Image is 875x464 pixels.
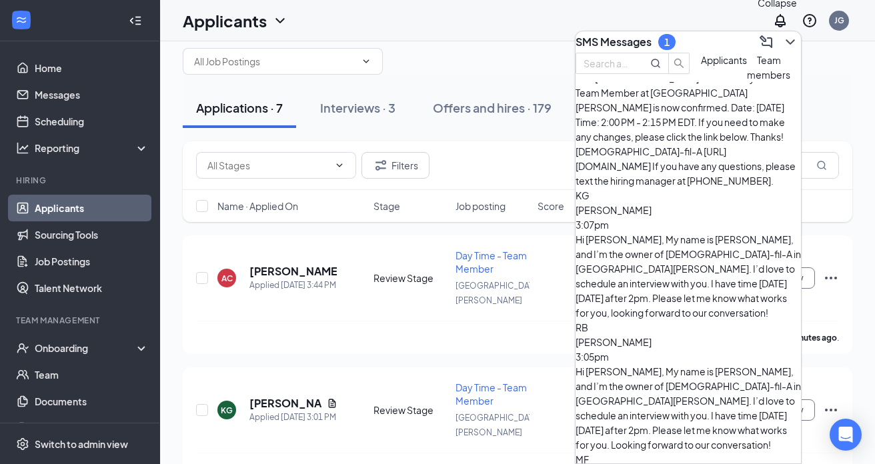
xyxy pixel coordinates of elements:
[361,56,371,67] svg: ChevronDown
[779,333,837,343] b: 24 minutes ago
[35,388,149,415] a: Documents
[320,99,395,116] div: Interviews · 3
[35,141,149,155] div: Reporting
[15,13,28,27] svg: WorkstreamLogo
[129,14,142,27] svg: Collapse
[576,336,652,348] span: [PERSON_NAME]
[373,403,448,417] div: Review Stage
[802,13,818,29] svg: QuestionInfo
[456,281,540,305] span: [GEOGRAPHIC_DATA][PERSON_NAME]
[183,9,267,32] h1: Applicants
[373,271,448,285] div: Review Stage
[207,158,329,173] input: All Stages
[35,195,149,221] a: Applicants
[35,415,149,441] a: SurveysCrown
[16,141,29,155] svg: Analysis
[456,249,527,275] span: Day Time - Team Member
[221,405,233,416] div: KG
[35,361,149,388] a: Team
[584,56,632,71] input: Search applicant
[16,175,146,186] div: Hiring
[373,157,389,173] svg: Filter
[782,34,798,50] svg: ChevronDown
[701,54,747,66] span: Applicants
[433,99,552,116] div: Offers and hires · 179
[194,54,355,69] input: All Job Postings
[747,54,790,81] span: Team members
[272,13,288,29] svg: ChevronDown
[35,248,149,275] a: Job Postings
[669,58,689,69] span: search
[16,315,146,326] div: Team Management
[327,398,337,409] svg: Document
[456,413,540,437] span: [GEOGRAPHIC_DATA][PERSON_NAME]
[16,341,29,355] svg: UserCheck
[668,53,690,74] button: search
[456,199,506,213] span: Job posting
[217,199,298,213] span: Name · Applied On
[650,58,661,69] svg: MagnifyingGlass
[35,437,128,451] div: Switch to admin view
[538,199,564,213] span: Score
[780,31,801,53] button: ChevronDown
[758,34,774,50] svg: ComposeMessage
[373,199,400,213] span: Stage
[576,204,652,216] span: [PERSON_NAME]
[35,81,149,108] a: Messages
[576,56,801,188] div: Hi [PERSON_NAME]. Congratulations, your meeting with [DEMOGRAPHIC_DATA]-fil-A for Day Time - Team...
[35,221,149,248] a: Sourcing Tools
[249,411,337,424] div: Applied [DATE] 3:01 PM
[823,402,839,418] svg: Ellipses
[576,35,652,49] h3: SMS Messages
[35,341,137,355] div: Onboarding
[576,188,801,203] div: KG
[576,320,801,335] div: RB
[823,270,839,286] svg: Ellipses
[756,31,777,53] button: ComposeMessage
[249,264,337,279] h5: [PERSON_NAME]
[334,160,345,171] svg: ChevronDown
[456,381,527,407] span: Day Time - Team Member
[772,13,788,29] svg: Notifications
[196,99,283,116] div: Applications · 7
[576,232,801,320] div: Hi [PERSON_NAME], My name is [PERSON_NAME], and I’m the owner of [DEMOGRAPHIC_DATA]-fil-A in [GEO...
[576,351,609,363] span: 3:05pm
[576,364,801,452] div: Hi [PERSON_NAME], My name is [PERSON_NAME], and I’m the owner of [DEMOGRAPHIC_DATA]-fil-A in [GEO...
[576,219,609,231] span: 3:07pm
[816,160,827,171] svg: MagnifyingGlass
[35,108,149,135] a: Scheduling
[35,55,149,81] a: Home
[361,152,429,179] button: Filter Filters
[35,275,149,301] a: Talent Network
[664,37,670,48] div: 1
[249,396,321,411] h5: [PERSON_NAME]
[249,279,337,292] div: Applied [DATE] 3:44 PM
[834,15,844,26] div: JG
[16,437,29,451] svg: Settings
[221,273,233,284] div: AC
[830,419,862,451] div: Open Intercom Messenger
